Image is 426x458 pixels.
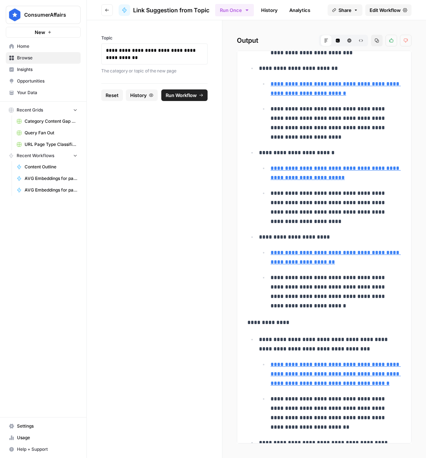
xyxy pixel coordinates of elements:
h2: Output [237,35,412,46]
span: Opportunities [17,78,77,84]
a: Settings [6,420,81,432]
button: Share [328,4,362,16]
a: Opportunities [6,75,81,87]
a: URL Page Type Classification [13,139,81,150]
a: Link Suggestion from Topic [119,4,209,16]
p: The category or topic of the new page [101,67,208,75]
label: Topic [101,35,208,41]
span: Query Fan Out [25,130,77,136]
span: Share [338,7,352,14]
a: Edit Workflow [365,4,412,16]
a: Query Fan Out [13,127,81,139]
button: Recent Workflows [6,150,81,161]
button: Workspace: ConsumerAffairs [6,6,81,24]
span: ConsumerAffairs [24,11,68,18]
a: Browse [6,52,81,64]
a: AVG Embeddings for page and Target Keyword [13,173,81,184]
span: Usage [17,434,77,441]
span: Edit Workflow [370,7,401,14]
button: History [126,89,158,101]
span: URL Page Type Classification [25,141,77,148]
span: Help + Support [17,446,77,453]
span: Recent Workflows [17,152,54,159]
a: Analytics [285,4,315,16]
span: New [35,29,45,36]
span: Reset [106,92,119,99]
span: Link Suggestion from Topic [133,6,209,14]
span: Recent Grids [17,107,43,113]
span: Browse [17,55,77,61]
span: Settings [17,423,77,429]
span: AVG Embeddings for page and Target Keyword - Using Pasted page content [25,187,77,193]
button: Run Once [215,4,254,16]
button: Run Workflow [161,89,208,101]
a: Home [6,41,81,52]
button: New [6,27,81,38]
a: Content Outline [13,161,81,173]
span: Run Workflow [166,92,197,99]
a: Your Data [6,87,81,98]
span: Category Content Gap Analysis [25,118,77,125]
span: History [130,92,147,99]
a: History [257,4,282,16]
span: Content Outline [25,164,77,170]
span: Insights [17,66,77,73]
a: Insights [6,64,81,75]
button: Help + Support [6,444,81,455]
a: Usage [6,432,81,444]
a: AVG Embeddings for page and Target Keyword - Using Pasted page content [13,184,81,196]
a: Integrate [318,4,347,16]
span: Your Data [17,89,77,96]
span: Home [17,43,77,50]
span: AVG Embeddings for page and Target Keyword [25,175,77,182]
a: Category Content Gap Analysis [13,115,81,127]
button: Recent Grids [6,105,81,115]
img: ConsumerAffairs Logo [8,8,21,21]
button: Reset [101,89,123,101]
